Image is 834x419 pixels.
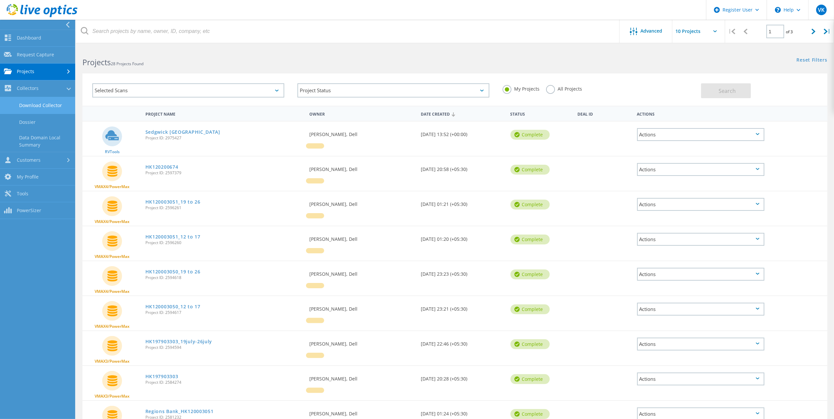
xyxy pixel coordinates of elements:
div: Complete [510,200,550,209]
div: Project Status [297,83,489,98]
div: [DATE] 23:21 (+05:30) [418,296,507,318]
div: Complete [510,165,550,175]
div: Owner [306,107,418,120]
div: Actions [637,233,765,246]
span: Search [719,87,736,95]
div: Actions [637,163,765,176]
div: Complete [510,304,550,314]
span: VMAX4/PowerMax [95,290,130,293]
span: VMAX4/PowerMax [95,324,130,328]
span: VMAX4/PowerMax [95,255,130,259]
span: VMAX4/PowerMax [95,220,130,224]
div: Deal Id [574,107,634,120]
a: Live Optics Dashboard [7,14,77,18]
span: 28 Projects Found [111,61,143,67]
div: Complete [510,339,550,349]
span: VMAX3/PowerMax [95,359,130,363]
a: HK120003051_19 to 26 [145,200,201,204]
a: HK197903303 [145,374,178,379]
div: Actions [634,107,768,120]
a: HK120200674 [145,165,178,169]
div: Complete [510,130,550,140]
div: [DATE] 01:20 (+05:30) [418,226,507,248]
div: | [725,20,739,43]
div: [DATE] 01:21 (+05:30) [418,191,507,213]
div: [DATE] 20:28 (+05:30) [418,366,507,388]
div: [PERSON_NAME], Dell [306,156,418,178]
a: HK120003051_12 to 17 [145,235,201,239]
div: Actions [637,128,765,141]
div: Complete [510,374,550,384]
a: HK120003050_19 to 26 [145,269,201,274]
span: RVTools [105,150,120,154]
div: Actions [637,198,765,211]
div: Selected Scans [92,83,284,98]
label: All Projects [546,85,582,91]
div: [PERSON_NAME], Dell [306,122,418,143]
a: Reset Filters [797,58,827,63]
div: Complete [510,269,550,279]
span: Project ID: 2594594 [145,346,303,349]
span: Advanced [641,29,663,33]
a: Sedgwick [GEOGRAPHIC_DATA] [145,130,220,134]
b: Projects [82,57,111,68]
a: HK120003050_12 to 17 [145,304,201,309]
div: Actions [637,268,765,281]
div: [DATE] 13:52 (+00:00) [418,122,507,143]
span: Project ID: 2596260 [145,241,303,245]
a: Regions Bank_HK120003051 [145,409,214,414]
div: [PERSON_NAME], Dell [306,226,418,248]
span: VMAX3/PowerMax [95,394,130,398]
span: of 3 [786,29,793,35]
input: Search projects by name, owner, ID, company, etc [76,20,620,43]
div: Date Created [418,107,507,120]
svg: \n [775,7,781,13]
div: [PERSON_NAME], Dell [306,261,418,283]
span: Project ID: 2596261 [145,206,303,210]
div: [PERSON_NAME], Dell [306,366,418,388]
div: Project Name [142,107,306,120]
div: Actions [637,338,765,350]
div: [DATE] 23:23 (+05:30) [418,261,507,283]
label: My Projects [503,85,540,91]
span: VMAX4/PowerMax [95,185,130,189]
span: Project ID: 2975427 [145,136,303,140]
div: Actions [637,303,765,316]
div: [PERSON_NAME], Dell [306,296,418,318]
div: [PERSON_NAME], Dell [306,191,418,213]
span: Project ID: 2597379 [145,171,303,175]
span: VK [818,7,824,13]
div: | [820,20,834,43]
div: Status [507,107,574,120]
div: Actions [637,373,765,385]
span: Project ID: 2594618 [145,276,303,280]
a: HK197903303_19july-26july [145,339,212,344]
span: Project ID: 2594617 [145,311,303,315]
div: [PERSON_NAME], Dell [306,331,418,353]
div: [DATE] 20:58 (+05:30) [418,156,507,178]
span: Project ID: 2584274 [145,380,303,384]
button: Search [701,83,751,98]
div: Complete [510,409,550,419]
div: Complete [510,235,550,244]
div: [DATE] 22:46 (+05:30) [418,331,507,353]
